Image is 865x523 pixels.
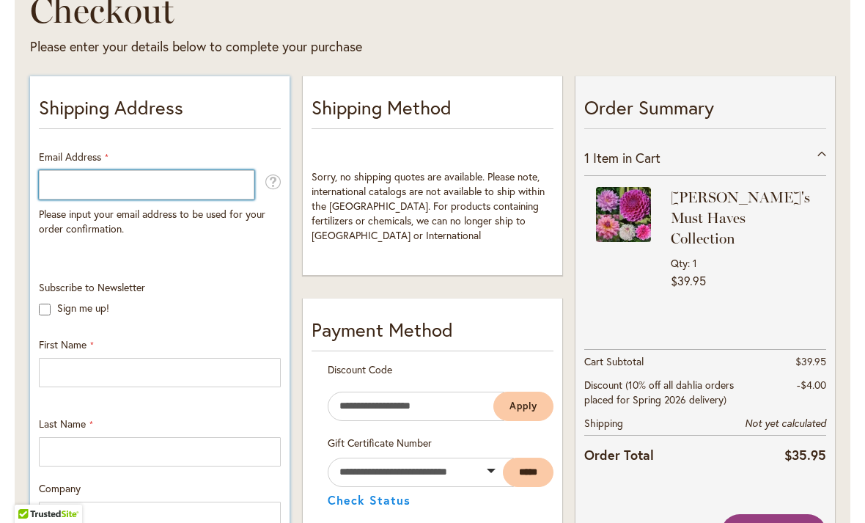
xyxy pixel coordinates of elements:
[596,187,651,242] img: Heather's Must Haves Collection
[795,354,826,368] span: $39.95
[671,273,706,288] span: $39.95
[328,362,392,376] span: Discount Code
[671,256,688,270] span: Qty
[784,446,826,464] span: $35.95
[584,444,654,465] strong: Order Total
[39,207,265,235] span: Please input your email address to be used for your order confirmation.
[584,349,735,373] th: Cart Subtotal
[39,417,86,431] span: Last Name
[584,378,734,406] span: Discount (10% off all dahlia orders placed for Spring 2026 delivery)
[312,169,545,242] span: Sorry, no shipping quotes are available. Please note, international catalogs are not available to...
[509,400,537,412] span: Apply
[39,280,145,294] span: Subscribe to Newsletter
[797,378,826,392] span: -$4.00
[584,149,589,167] span: 1
[493,392,553,421] button: Apply
[312,94,553,129] p: Shipping Method
[328,436,432,450] span: Gift Certificate Number
[312,316,553,351] div: Payment Method
[57,301,109,315] label: Sign me up!
[584,94,826,129] p: Order Summary
[39,337,86,351] span: First Name
[30,37,603,56] div: Please enter your details below to complete your purchase
[328,494,411,506] button: Check Status
[39,481,81,495] span: Company
[745,417,826,430] span: Not yet calculated
[584,416,623,430] span: Shipping
[39,94,281,129] p: Shipping Address
[671,187,811,249] strong: [PERSON_NAME]'s Must Haves Collection
[39,150,101,164] span: Email Address
[11,471,52,512] iframe: Launch Accessibility Center
[693,256,697,270] span: 1
[593,149,660,167] span: Item in Cart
